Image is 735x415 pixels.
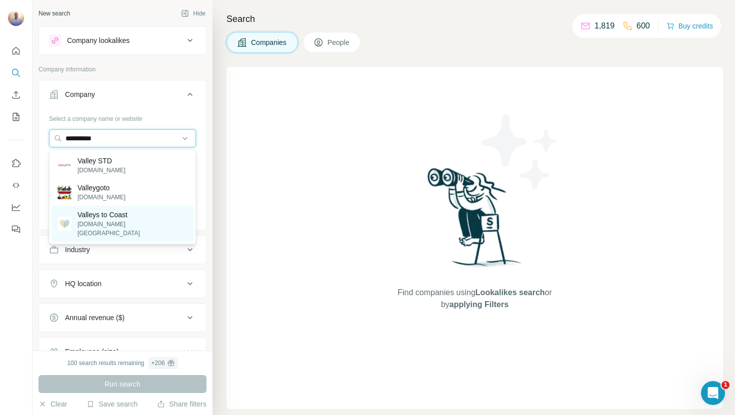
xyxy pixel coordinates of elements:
button: Search [8,64,24,82]
span: 1 [721,381,729,389]
p: Valleys to Coast [77,210,187,220]
img: Valley STD [57,158,71,172]
p: 600 [636,20,650,32]
div: Select a company name or website [49,110,196,123]
button: Use Surfe on LinkedIn [8,154,24,172]
button: Employees (size) [39,340,206,364]
h4: Search [226,12,723,26]
button: Dashboard [8,198,24,216]
span: Find companies using or by [394,287,554,311]
button: Feedback [8,220,24,238]
div: Company [65,89,95,99]
button: Share filters [157,399,206,409]
button: Industry [39,238,206,262]
div: HQ location [65,279,101,289]
p: [DOMAIN_NAME][GEOGRAPHIC_DATA] [77,220,187,238]
img: Surfe Illustration - Woman searching with binoculars [423,165,527,277]
div: + 206 [151,359,165,368]
div: Industry [65,245,90,255]
button: Use Surfe API [8,176,24,194]
button: Enrich CSV [8,86,24,104]
p: [DOMAIN_NAME] [77,166,125,175]
div: Annual revenue ($) [65,313,124,323]
div: New search [38,9,70,18]
button: My lists [8,108,24,126]
iframe: Intercom live chat [701,381,725,405]
p: Company information [38,65,206,74]
button: Quick start [8,42,24,60]
img: Surfe Illustration - Stars [475,107,565,197]
span: Lookalikes search [475,288,545,297]
img: Valleys to Coast [57,217,71,231]
button: Clear [38,399,67,409]
p: Valley STD [77,156,125,166]
p: Valleygoto [77,183,125,193]
div: Employees (size) [65,347,118,357]
img: Valleygoto [57,185,71,199]
span: applying Filters [449,300,508,309]
span: Companies [251,37,287,47]
button: Company lookalikes [39,28,206,52]
button: Annual revenue ($) [39,306,206,330]
span: People [327,37,350,47]
button: HQ location [39,272,206,296]
p: 1,819 [594,20,614,32]
button: Buy credits [666,19,713,33]
button: Save search [86,399,137,409]
button: Hide [174,6,212,21]
button: Company [39,82,206,110]
div: 100 search results remaining [67,357,177,369]
p: [DOMAIN_NAME] [77,193,125,202]
img: Avatar [8,10,24,26]
div: Company lookalikes [67,35,129,45]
